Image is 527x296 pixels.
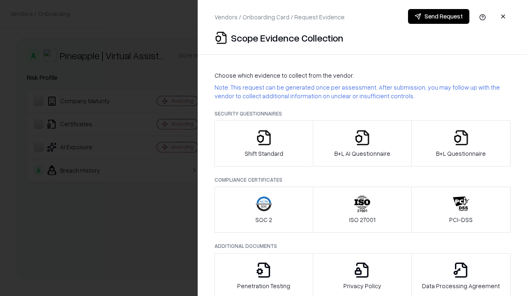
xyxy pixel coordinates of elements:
p: ISO 27001 [349,215,375,224]
p: B+L Questionnaire [436,149,486,158]
p: PCI-DSS [449,215,473,224]
button: SOC 2 [215,187,313,233]
button: Shift Standard [215,120,313,166]
p: Additional Documents [215,243,511,250]
p: SOC 2 [255,215,272,224]
p: Security Questionnaires [215,110,511,117]
p: Shift Standard [245,149,283,158]
p: Note: This request can be generated once per assessment. After submission, you may follow up with... [215,83,511,100]
button: PCI-DSS [411,187,511,233]
p: B+L AI Questionnaire [334,149,390,158]
p: Compliance Certificates [215,176,511,183]
button: Send Request [408,9,469,24]
p: Choose which evidence to collect from the vendor: [215,71,511,80]
button: ISO 27001 [313,187,412,233]
p: Privacy Policy [343,282,381,290]
button: B+L Questionnaire [411,120,511,166]
p: Vendors / Onboarding Card / Request Evidence [215,13,345,21]
p: Data Processing Agreement [422,282,500,290]
p: Penetration Testing [237,282,290,290]
button: B+L AI Questionnaire [313,120,412,166]
p: Scope Evidence Collection [231,31,343,44]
